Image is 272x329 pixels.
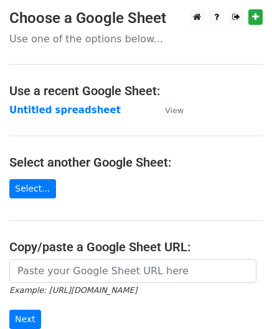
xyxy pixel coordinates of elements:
h4: Select another Google Sheet: [9,155,263,170]
a: View [152,104,184,116]
a: Select... [9,179,56,198]
h4: Use a recent Google Sheet: [9,83,263,98]
p: Use one of the options below... [9,32,263,45]
h3: Choose a Google Sheet [9,9,263,27]
input: Next [9,310,41,329]
h4: Copy/paste a Google Sheet URL: [9,239,263,254]
small: View [165,106,184,115]
a: Untitled spreadsheet [9,104,121,116]
input: Paste your Google Sheet URL here [9,259,256,283]
small: Example: [URL][DOMAIN_NAME] [9,285,137,295]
